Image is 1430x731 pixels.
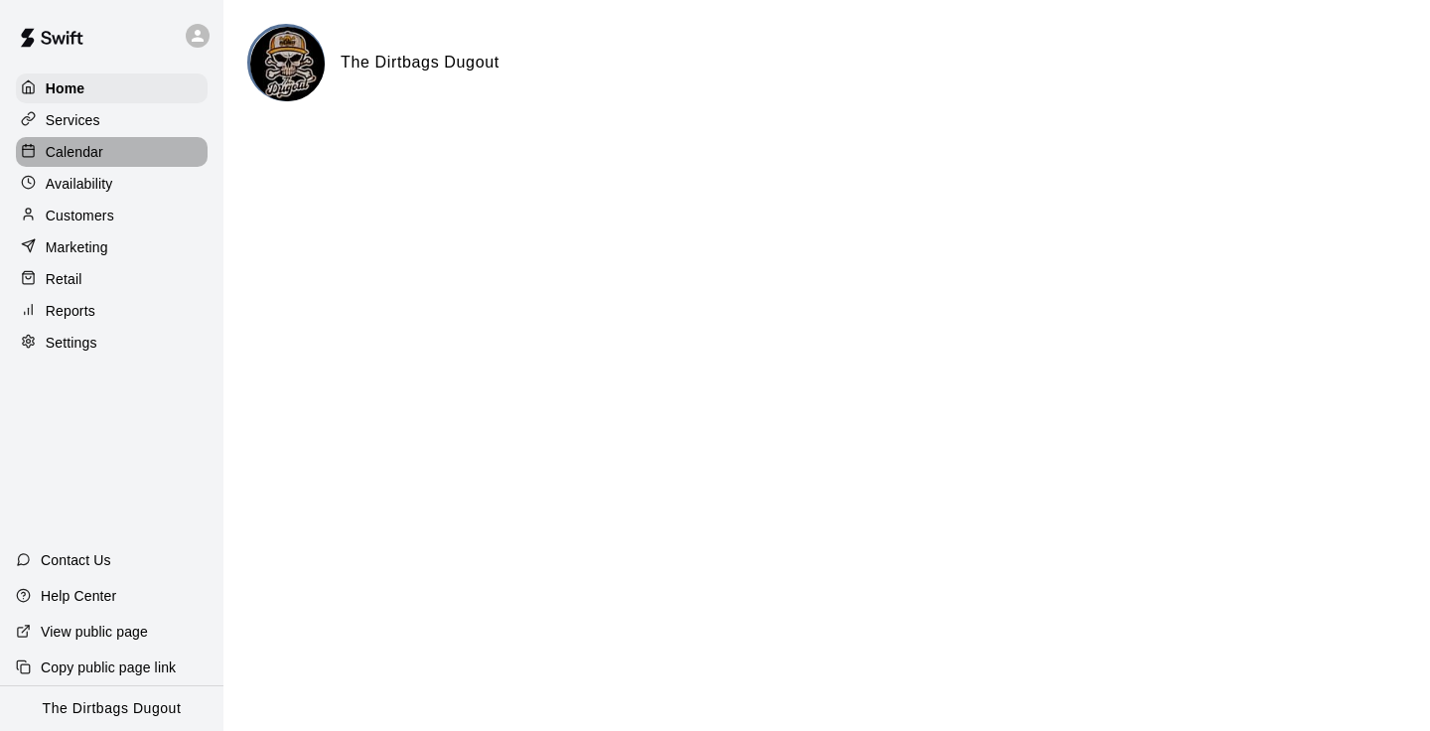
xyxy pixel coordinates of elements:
[46,206,114,225] p: Customers
[250,27,325,101] img: The Dirtbags Dugout logo
[16,264,208,294] a: Retail
[46,237,108,257] p: Marketing
[16,328,208,358] a: Settings
[46,174,113,194] p: Availability
[16,232,208,262] a: Marketing
[341,50,500,75] h6: The Dirtbags Dugout
[43,698,182,719] p: The Dirtbags Dugout
[46,142,103,162] p: Calendar
[41,622,148,642] p: View public page
[41,586,116,606] p: Help Center
[16,296,208,326] a: Reports
[16,105,208,135] a: Services
[41,550,111,570] p: Contact Us
[16,201,208,230] a: Customers
[41,658,176,677] p: Copy public page link
[16,137,208,167] a: Calendar
[46,269,82,289] p: Retail
[16,169,208,199] a: Availability
[46,110,100,130] p: Services
[16,73,208,103] a: Home
[46,78,85,98] p: Home
[46,301,95,321] p: Reports
[46,333,97,353] p: Settings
